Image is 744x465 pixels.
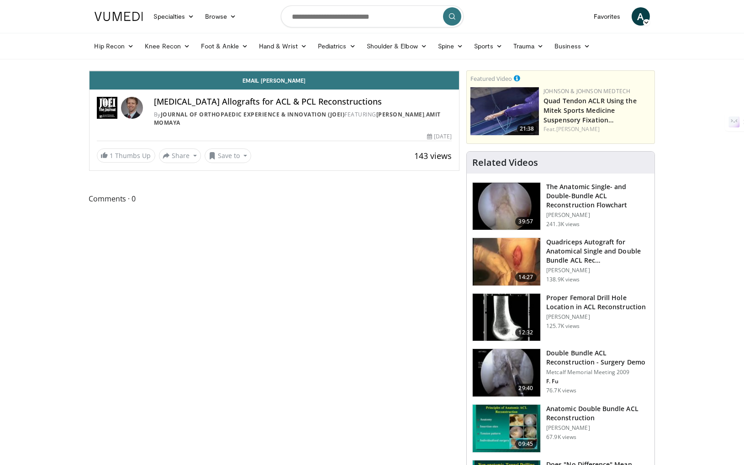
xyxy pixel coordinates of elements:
[97,148,155,163] a: 1 Thumbs Up
[433,37,469,55] a: Spine
[546,387,576,394] p: 76.7K views
[549,37,596,55] a: Business
[89,193,460,205] span: Comments 0
[473,349,540,396] img: ffu_3.png.150x105_q85_crop-smart_upscale.jpg
[154,111,452,127] div: By FEATURING ,
[427,132,452,141] div: [DATE]
[546,404,649,423] h3: Anatomic Double Bundle ACL Reconstruction
[515,217,537,226] span: 39:57
[515,328,537,337] span: 12:32
[470,87,539,135] img: b78fd9da-dc16-4fd1-a89d-538d899827f1.150x105_q85_crop-smart_upscale.jpg
[312,37,361,55] a: Pediatrics
[159,148,201,163] button: Share
[588,7,626,26] a: Favorites
[546,369,649,376] p: Metcalf Memorial Meeting 2009
[543,87,630,95] a: Johnson & Johnson MedTech
[470,74,512,83] small: Featured Video
[546,433,576,441] p: 67.9K views
[161,111,345,118] a: Journal of Orthopaedic Experience & Innovation (JOEI)
[139,37,195,55] a: Knee Recon
[473,405,540,452] img: 38685_0000_3.png.150x105_q85_crop-smart_upscale.jpg
[470,87,539,135] a: 21:38
[515,384,537,393] span: 29:40
[148,7,200,26] a: Specialties
[515,439,537,449] span: 09:45
[546,211,649,219] p: [PERSON_NAME]
[546,378,649,385] p: F. Fu
[473,183,540,230] img: Fu_0_3.png.150x105_q85_crop-smart_upscale.jpg
[472,404,649,453] a: 09:45 Anatomic Double Bundle ACL Reconstruction [PERSON_NAME] 67.9K views
[154,111,441,127] a: Amit Momaya
[508,37,549,55] a: Trauma
[472,293,649,342] a: 12:32 Proper Femoral Drill Hole Location in ACL Reconstruction [PERSON_NAME] 125.7K views
[546,322,580,330] p: 125.7K views
[515,273,537,282] span: 14:27
[473,238,540,285] img: 281064_0003_1.png.150x105_q85_crop-smart_upscale.jpg
[89,37,140,55] a: Hip Recon
[414,150,452,161] span: 143 views
[472,238,649,286] a: 14:27 Quadriceps Autograft for Anatomical Single and Double Bundle ACL Rec… [PERSON_NAME] 138.9K ...
[546,349,649,367] h3: Double Bundle ACL Reconstruction - Surgery Demo
[556,125,600,133] a: [PERSON_NAME]
[95,12,143,21] img: VuMedi Logo
[546,238,649,265] h3: Quadriceps Autograft for Anatomical Single and Double Bundle ACL Rec…
[97,97,117,119] img: Journal of Orthopaedic Experience & Innovation (JOEI)
[376,111,425,118] a: [PERSON_NAME]
[253,37,312,55] a: Hand & Wrist
[546,267,649,274] p: [PERSON_NAME]
[154,97,452,107] h4: [MEDICAL_DATA] Allografts for ACL & PCL Reconstructions
[543,96,637,124] a: Quad Tendon ACLR Using the Mitek Sports Medicine Suspensory Fixation…
[546,293,649,312] h3: Proper Femoral Drill Hole Location in ACL Reconstruction
[195,37,253,55] a: Foot & Ankle
[472,157,538,168] h4: Related Videos
[281,5,464,27] input: Search topics, interventions
[121,97,143,119] img: Avatar
[546,424,649,432] p: [PERSON_NAME]
[200,7,242,26] a: Browse
[90,71,459,90] a: Email [PERSON_NAME]
[361,37,433,55] a: Shoulder & Elbow
[205,148,251,163] button: Save to
[546,221,580,228] p: 241.3K views
[472,349,649,397] a: 29:40 Double Bundle ACL Reconstruction - Surgery Demo Metcalf Memorial Meeting 2009 F. Fu 76.7K v...
[546,182,649,210] h3: The Anatomic Single- and Double-Bundle ACL Reconstruction Flowchart
[546,313,649,321] p: [PERSON_NAME]
[469,37,508,55] a: Sports
[472,182,649,231] a: 39:57 The Anatomic Single- and Double-Bundle ACL Reconstruction Flowchart [PERSON_NAME] 241.3K views
[546,276,580,283] p: 138.9K views
[632,7,650,26] a: A
[517,125,537,133] span: 21:38
[543,125,651,133] div: Feat.
[110,151,114,160] span: 1
[473,294,540,341] img: Title_01_100001165_3.jpg.150x105_q85_crop-smart_upscale.jpg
